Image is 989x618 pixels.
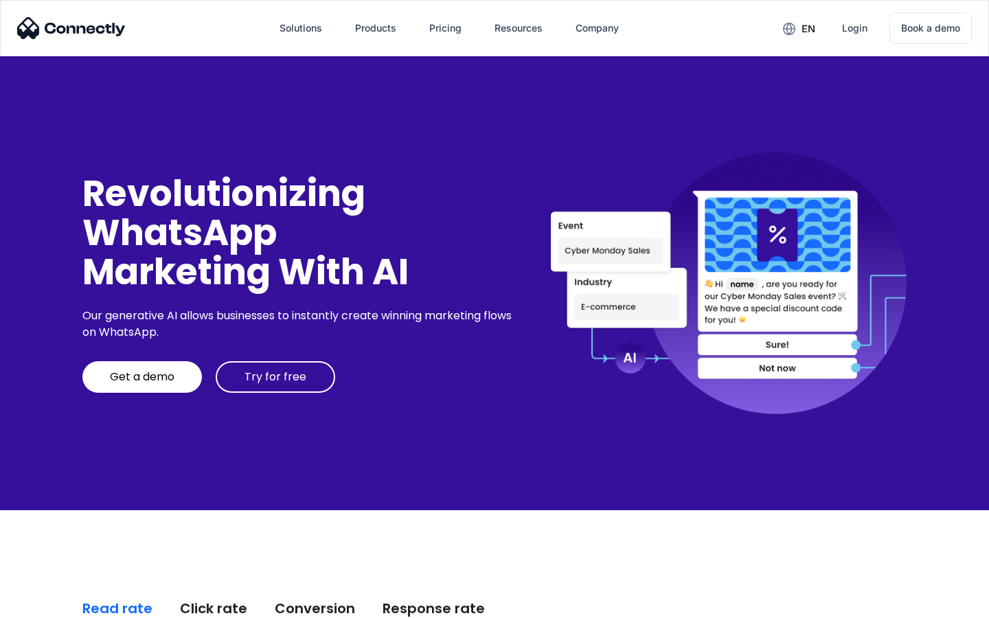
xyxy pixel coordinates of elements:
div: Resources [494,19,543,38]
div: Read rate [82,599,152,618]
img: Connectly Logo [17,17,126,39]
div: Response rate [383,599,485,618]
div: Get a demo [110,370,174,384]
div: Our generative AI allows businesses to instantly create winning marketing flows on WhatsApp. [82,308,516,341]
div: Company [565,12,630,45]
div: Solutions [269,12,333,45]
div: Resources [484,12,554,45]
div: Try for free [245,370,306,384]
a: Get a demo [82,361,202,393]
div: en [802,19,815,38]
div: Company [576,19,619,38]
div: Click rate [180,599,247,618]
div: Pricing [429,19,462,38]
div: Conversion [275,599,355,618]
a: Book a demo [889,12,972,44]
div: Products [355,19,396,38]
ul: Language list [27,594,82,613]
a: Try for free [216,361,335,393]
div: Login [842,19,867,38]
div: Revolutionizing WhatsApp Marketing With AI [82,174,516,292]
a: Pricing [418,12,473,45]
a: Login [831,12,878,45]
div: Solutions [280,19,322,38]
aside: Language selected: English [14,594,82,613]
div: en [772,18,826,38]
div: Products [344,12,407,45]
